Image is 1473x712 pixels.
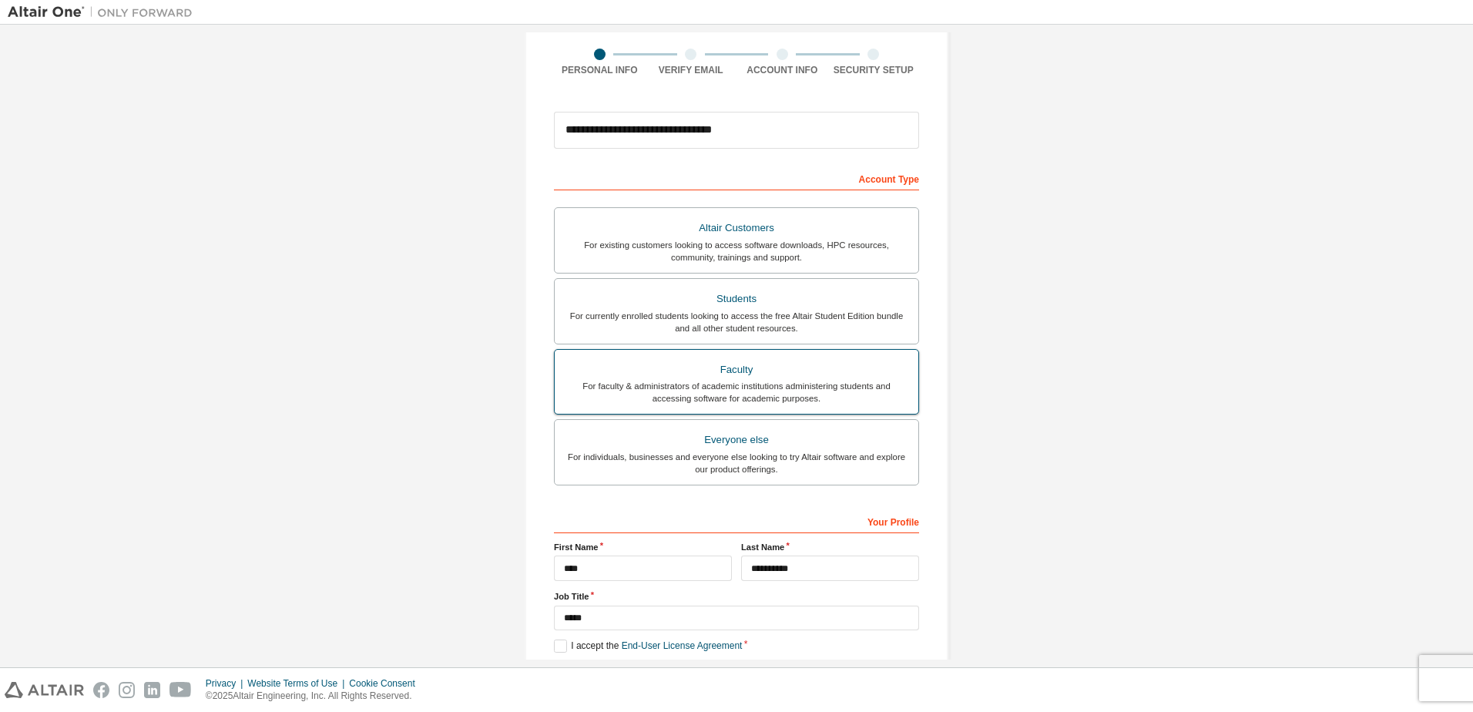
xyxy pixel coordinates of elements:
[554,640,742,653] label: I accept the
[564,310,909,334] div: For currently enrolled students looking to access the free Altair Student Edition bundle and all ...
[247,677,349,690] div: Website Terms of Use
[554,509,919,533] div: Your Profile
[622,640,743,651] a: End-User License Agreement
[564,359,909,381] div: Faculty
[564,217,909,239] div: Altair Customers
[554,541,732,553] label: First Name
[564,380,909,405] div: For faculty & administrators of academic institutions administering students and accessing softwa...
[349,677,424,690] div: Cookie Consent
[169,682,192,698] img: youtube.svg
[93,682,109,698] img: facebook.svg
[646,64,737,76] div: Verify Email
[564,288,909,310] div: Students
[554,166,919,190] div: Account Type
[206,690,424,703] p: © 2025 Altair Engineering, Inc. All Rights Reserved.
[741,541,919,553] label: Last Name
[554,64,646,76] div: Personal Info
[206,677,247,690] div: Privacy
[564,239,909,264] div: For existing customers looking to access software downloads, HPC resources, community, trainings ...
[736,64,828,76] div: Account Info
[119,682,135,698] img: instagram.svg
[144,682,160,698] img: linkedin.svg
[5,682,84,698] img: altair_logo.svg
[564,451,909,475] div: For individuals, businesses and everyone else looking to try Altair software and explore our prod...
[554,590,919,603] label: Job Title
[8,5,200,20] img: Altair One
[828,64,920,76] div: Security Setup
[564,429,909,451] div: Everyone else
